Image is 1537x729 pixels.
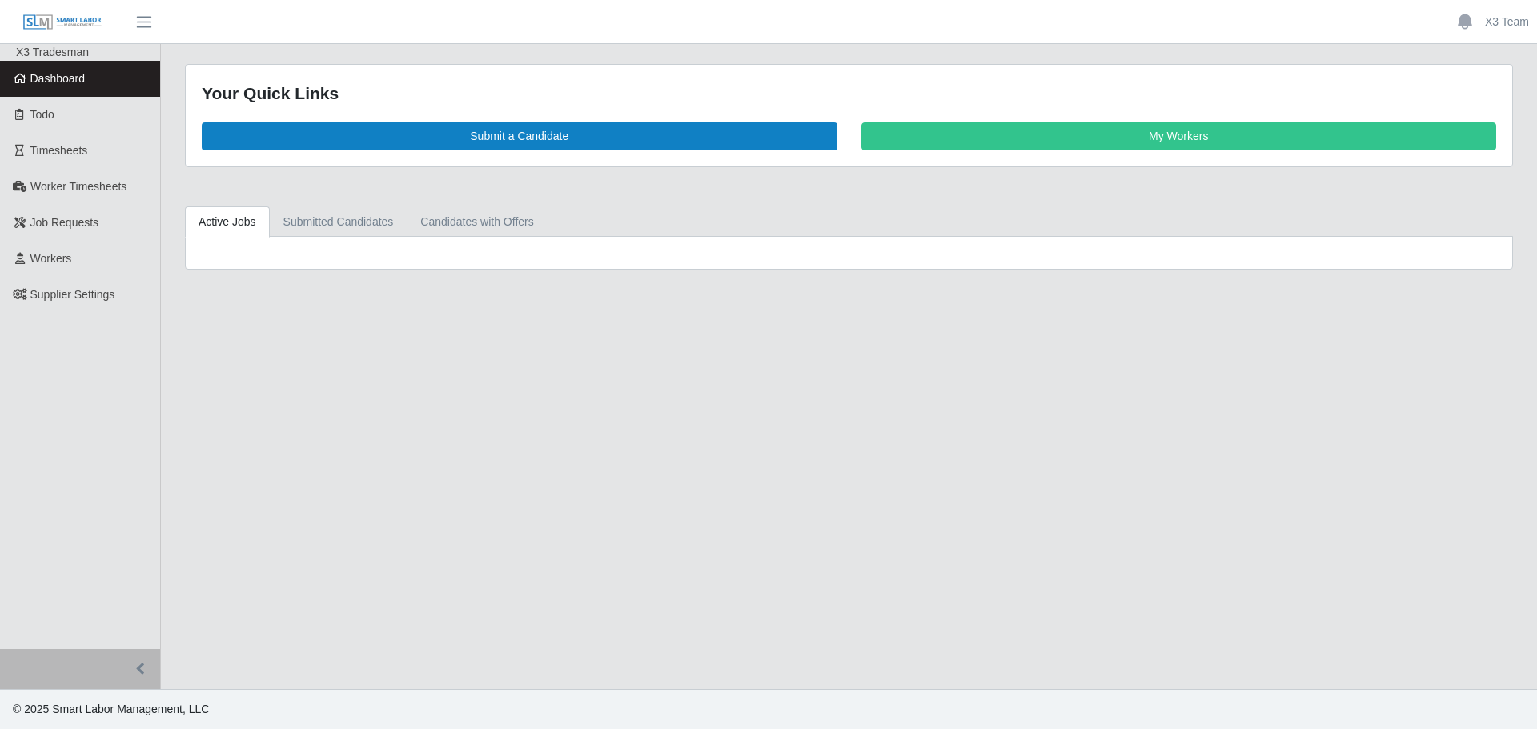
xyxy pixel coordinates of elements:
span: Timesheets [30,144,88,157]
span: Job Requests [30,216,99,229]
a: Active Jobs [185,206,270,238]
a: X3 Team [1485,14,1529,30]
a: Candidates with Offers [407,206,547,238]
span: Dashboard [30,72,86,85]
img: SLM Logo [22,14,102,31]
a: Submit a Candidate [202,122,837,150]
span: © 2025 Smart Labor Management, LLC [13,703,209,715]
span: Supplier Settings [30,288,115,301]
span: Workers [30,252,72,265]
span: X3 Tradesman [16,46,89,58]
span: Worker Timesheets [30,180,126,193]
a: My Workers [861,122,1497,150]
span: Todo [30,108,54,121]
div: Your Quick Links [202,81,1496,106]
a: Submitted Candidates [270,206,407,238]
